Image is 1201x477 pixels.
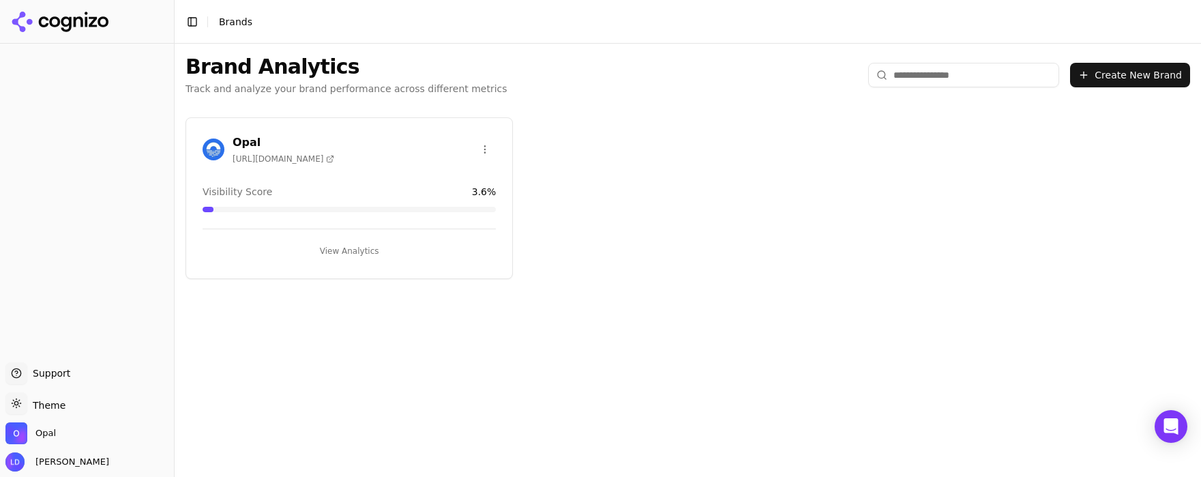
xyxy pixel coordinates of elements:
[27,400,65,411] span: Theme
[203,185,272,199] span: Visibility Score
[219,16,252,27] span: Brands
[35,427,56,439] span: Opal
[5,452,25,472] img: Lee Dussinger
[5,422,27,444] img: Opal
[27,366,70,380] span: Support
[1155,410,1187,443] div: Open Intercom Messenger
[219,15,252,29] nav: breadcrumb
[186,55,507,79] h1: Brand Analytics
[233,154,334,164] span: [URL][DOMAIN_NAME]
[186,82,507,96] p: Track and analyze your brand performance across different metrics
[1070,63,1190,87] button: Create New Brand
[203,240,496,262] button: View Analytics
[30,456,109,468] span: [PERSON_NAME]
[472,185,496,199] span: 3.6 %
[203,139,224,160] img: Opal
[5,452,109,472] button: Open user button
[5,422,56,444] button: Open organization switcher
[233,134,334,151] h3: Opal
